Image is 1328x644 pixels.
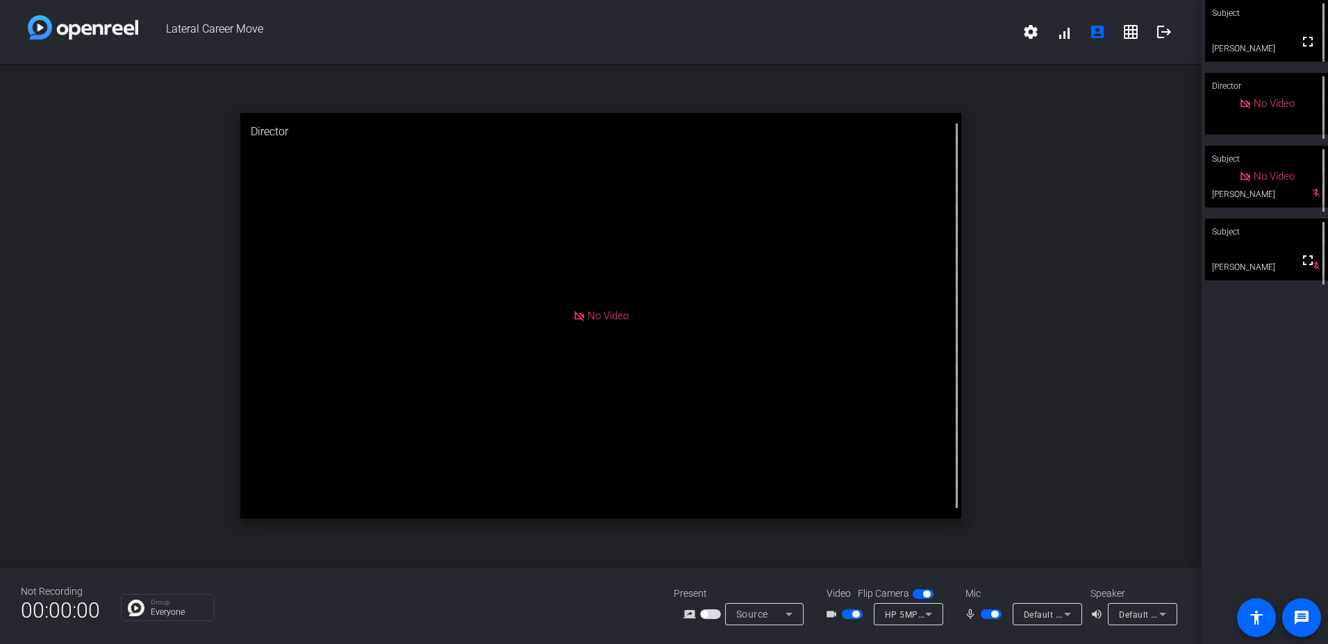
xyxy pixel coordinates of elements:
[1300,252,1316,269] mat-icon: fullscreen
[1090,606,1107,622] mat-icon: volume_up
[1205,146,1328,172] div: Subject
[240,113,961,151] div: Director
[858,586,909,601] span: Flip Camera
[1205,73,1328,99] div: Director
[1047,15,1081,49] button: signal_cellular_alt
[1022,24,1039,40] mat-icon: settings
[736,609,768,620] span: Source
[1205,219,1328,245] div: Subject
[827,586,851,601] span: Video
[1122,24,1139,40] mat-icon: grid_on
[885,609,1005,620] span: HP 5MP Camera (30c9:0040)
[1254,97,1295,110] span: No Video
[952,586,1090,601] div: Mic
[151,608,207,616] p: Everyone
[683,606,700,622] mat-icon: screen_share_outline
[28,15,138,40] img: white-gradient.svg
[128,600,144,616] img: Chat Icon
[1089,24,1106,40] mat-icon: account_box
[151,599,207,606] p: Group
[674,586,813,601] div: Present
[1156,24,1172,40] mat-icon: logout
[1300,33,1316,50] mat-icon: fullscreen
[21,584,100,599] div: Not Recording
[138,15,1014,49] span: Lateral Career Move
[964,606,981,622] mat-icon: mic_none
[588,310,629,322] span: No Video
[1293,609,1310,626] mat-icon: message
[1090,586,1174,601] div: Speaker
[1248,609,1265,626] mat-icon: accessibility
[825,606,842,622] mat-icon: videocam_outline
[21,593,100,627] span: 00:00:00
[1254,170,1295,183] span: No Video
